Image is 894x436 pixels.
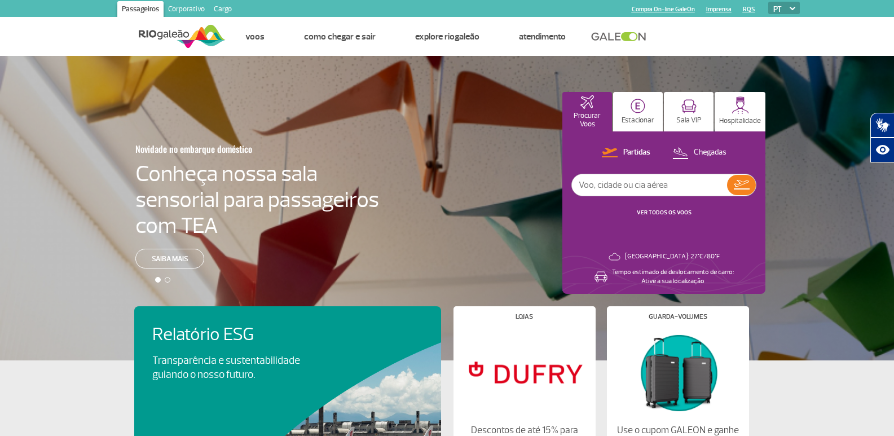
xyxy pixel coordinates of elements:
p: Transparência e sustentabilidade guiando o nosso futuro. [152,354,312,382]
div: Plugin de acessibilidade da Hand Talk. [870,113,894,162]
img: Guarda-volumes [616,329,739,416]
button: Estacionar [613,92,663,131]
a: Como chegar e sair [304,31,376,42]
a: Voos [245,31,265,42]
p: Hospitalidade [719,117,761,125]
p: Partidas [623,147,650,158]
button: Partidas [598,146,654,160]
a: Explore RIOgaleão [415,31,479,42]
img: airplaneHomeActive.svg [580,95,594,109]
img: vipRoom.svg [681,99,697,113]
p: Tempo estimado de deslocamento de carro: Ative a sua localização [612,268,734,286]
h3: Novidade no embarque doméstico [135,137,324,161]
button: Abrir recursos assistivos. [870,138,894,162]
p: Chegadas [694,147,726,158]
p: [GEOGRAPHIC_DATA]: 27°C/80°F [625,252,720,261]
a: RQS [743,6,755,13]
p: Procurar Voos [568,112,606,129]
img: hospitality.svg [732,96,749,114]
h4: Relatório ESG [152,324,332,345]
a: Saiba mais [135,249,204,268]
p: Sala VIP [676,116,702,125]
a: Corporativo [164,1,209,19]
a: Relatório ESGTransparência e sustentabilidade guiando o nosso futuro. [152,324,423,382]
button: Hospitalidade [715,92,765,131]
img: Lojas [463,329,585,416]
button: Procurar Voos [562,92,612,131]
img: carParkingHome.svg [631,99,645,113]
h4: Guarda-volumes [649,314,707,320]
a: Imprensa [706,6,732,13]
a: Passageiros [117,1,164,19]
h4: Lojas [516,314,533,320]
a: Compra On-line GaleOn [632,6,695,13]
button: Chegadas [669,146,730,160]
button: VER TODOS OS VOOS [633,208,695,217]
button: Abrir tradutor de língua de sinais. [870,113,894,138]
h4: Conheça nossa sala sensorial para passageiros com TEA [135,161,379,239]
p: Estacionar [622,116,654,125]
a: Atendimento [519,31,566,42]
button: Sala VIP [664,92,714,131]
a: VER TODOS OS VOOS [637,209,692,216]
a: Cargo [209,1,236,19]
input: Voo, cidade ou cia aérea [572,174,727,196]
